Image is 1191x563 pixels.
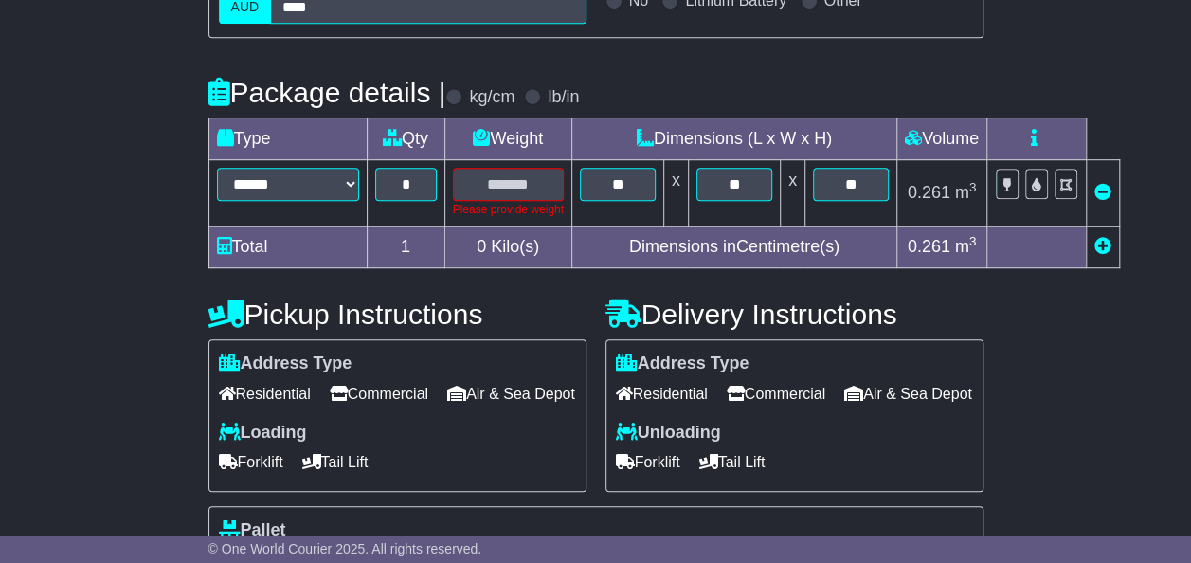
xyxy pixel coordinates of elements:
[896,118,986,160] td: Volume
[1094,183,1111,202] a: Remove this item
[663,160,688,227] td: x
[477,237,486,256] span: 0
[616,354,749,374] label: Address Type
[208,541,482,556] span: © One World Courier 2025. All rights reserved.
[844,379,972,409] span: Air & Sea Depot
[208,77,446,108] h4: Package details |
[330,379,428,409] span: Commercial
[219,354,352,374] label: Address Type
[302,447,369,477] span: Tail Lift
[605,299,983,330] h4: Delivery Instructions
[955,183,977,202] span: m
[571,118,896,160] td: Dimensions (L x W x H)
[208,118,367,160] td: Type
[969,180,977,194] sup: 3
[367,227,444,268] td: 1
[571,227,896,268] td: Dimensions in Centimetre(s)
[955,237,977,256] span: m
[444,227,571,268] td: Kilo(s)
[453,201,564,218] div: Please provide weight
[699,447,766,477] span: Tail Lift
[548,87,579,108] label: lb/in
[969,234,977,248] sup: 3
[727,379,825,409] span: Commercial
[908,237,950,256] span: 0.261
[219,520,286,541] label: Pallet
[616,447,680,477] span: Forklift
[469,87,514,108] label: kg/cm
[219,379,311,409] span: Residential
[616,379,708,409] span: Residential
[367,118,444,160] td: Qty
[219,447,283,477] span: Forklift
[447,379,575,409] span: Air & Sea Depot
[780,160,804,227] td: x
[444,118,571,160] td: Weight
[908,183,950,202] span: 0.261
[616,423,721,444] label: Unloading
[1094,237,1111,256] a: Add new item
[219,423,307,444] label: Loading
[208,227,367,268] td: Total
[208,299,586,330] h4: Pickup Instructions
